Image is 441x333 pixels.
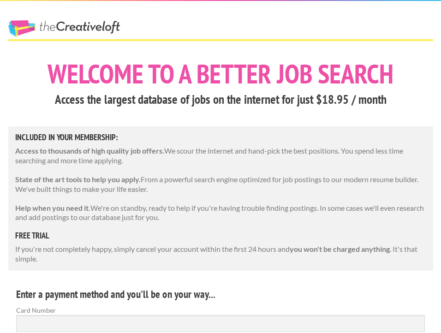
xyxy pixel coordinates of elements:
[290,244,390,253] strong: you won't be charged anything
[15,203,426,223] p: We're on standby, ready to help if you're having trouble finding postings. In some cases we'll ev...
[15,146,426,166] p: We scour the internet and hand-pick the best positions. You spend less time searching and more ti...
[15,203,90,212] strong: Help when you need it.
[15,175,426,194] p: From a powerful search engine optimized for job postings to our modern resume builder. We've buil...
[8,20,120,37] a: The Creative Loft
[8,91,433,108] h3: Access the largest database of jobs on the internet for just $18.95 / month
[15,232,426,240] h5: free trial
[15,133,426,142] h5: Included in Your Membership:
[16,287,425,302] h4: Enter a payment method and you'll be on your way...
[8,60,433,87] h1: Welcome to a better job search
[15,244,426,264] p: If you're not completely happy, simply cancel your account within the first 24 hours and . It's t...
[15,146,164,155] strong: Access to thousands of high quality job offers.
[15,175,141,184] strong: State of the art tools to help you apply.
[16,305,425,315] label: Card Number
